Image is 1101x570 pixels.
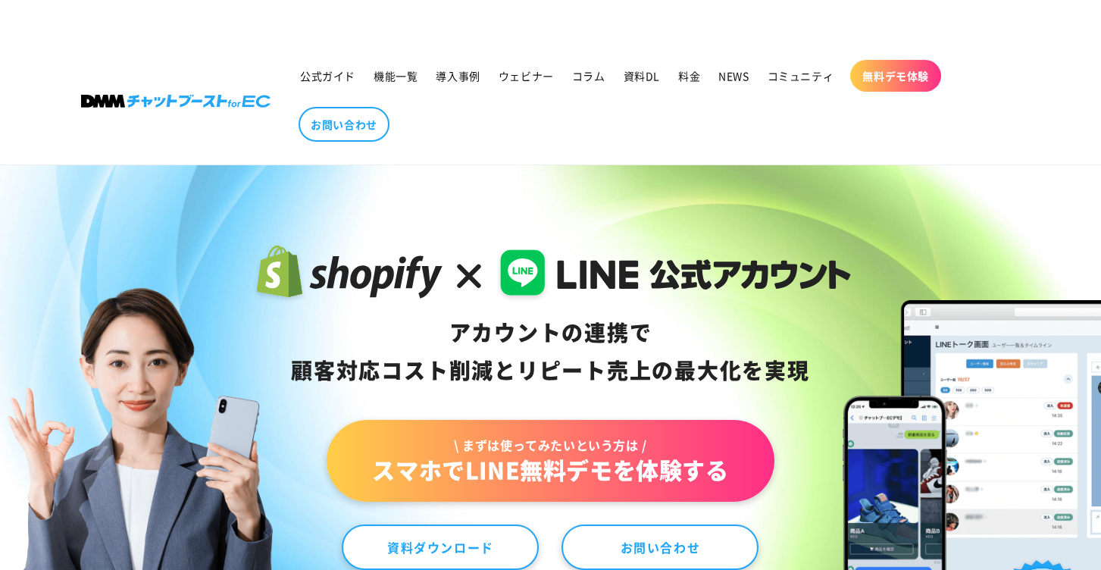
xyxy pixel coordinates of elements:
[291,60,364,92] a: 公式ガイド
[490,60,563,92] a: ウェビナー
[624,69,660,83] span: 資料DL
[759,60,843,92] a: コミュニティ
[572,69,605,83] span: コラム
[311,117,377,131] span: お問い合わせ
[718,69,749,83] span: NEWS
[300,69,355,83] span: 公式ガイド
[768,69,834,83] span: コミュニティ
[372,437,728,453] span: \ まずは使ってみたいという方は /
[678,69,700,83] span: 料金
[342,525,539,570] a: 資料ダウンロード
[709,60,758,92] a: NEWS
[862,69,929,83] span: 無料デモ体験
[364,60,427,92] a: 機能一覧
[427,60,489,92] a: 導入事例
[81,95,271,108] img: 株式会社DMM Boost
[669,60,709,92] a: 料金
[561,525,759,570] a: お問い合わせ
[299,107,389,142] a: お問い合わせ
[436,69,480,83] span: 導入事例
[327,420,774,502] a: \ まずは使ってみたいという方は /スマホでLINE無料デモを体験する
[850,60,941,92] a: 無料デモ体験
[499,69,554,83] span: ウェビナー
[563,60,615,92] a: コラム
[615,60,669,92] a: 資料DL
[374,69,418,83] span: 機能一覧
[250,314,851,390] div: アカウントの連携で 顧客対応コスト削減と リピート売上の 最大化を実現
